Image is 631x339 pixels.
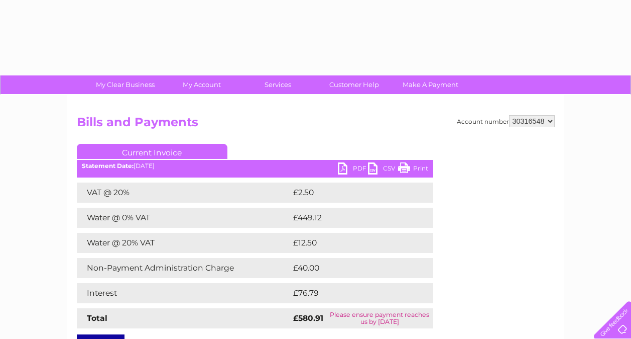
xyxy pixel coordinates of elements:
a: My Clear Business [84,75,167,94]
div: Account number [457,115,555,127]
a: CSV [368,162,398,177]
td: £449.12 [291,208,415,228]
a: Services [236,75,319,94]
td: Interest [77,283,291,303]
td: £76.79 [291,283,413,303]
a: Current Invoice [77,144,227,159]
td: Water @ 20% VAT [77,233,291,253]
td: Non-Payment Administration Charge [77,258,291,278]
strong: Total [87,313,107,323]
td: VAT @ 20% [77,183,291,203]
a: Customer Help [313,75,396,94]
td: £12.50 [291,233,412,253]
td: Water @ 0% VAT [77,208,291,228]
td: Please ensure payment reaches us by [DATE] [326,308,433,328]
a: Print [398,162,428,177]
strong: £580.91 [293,313,323,323]
a: My Account [160,75,243,94]
a: PDF [338,162,368,177]
td: £2.50 [291,183,410,203]
div: [DATE] [77,162,433,169]
h2: Bills and Payments [77,115,555,134]
b: Statement Date: [82,162,134,169]
a: Make A Payment [389,75,472,94]
td: £40.00 [291,258,414,278]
